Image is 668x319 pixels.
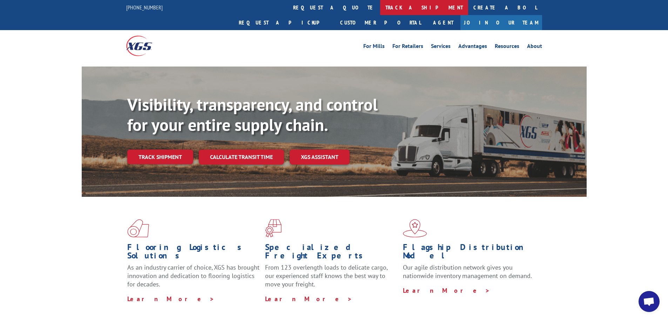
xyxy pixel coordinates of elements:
a: About [527,43,542,51]
h1: Flagship Distribution Model [403,243,535,263]
a: Services [431,43,451,51]
img: xgs-icon-total-supply-chain-intelligence-red [127,219,149,237]
a: For Retailers [392,43,423,51]
a: Join Our Team [460,15,542,30]
b: Visibility, transparency, and control for your entire supply chain. [127,93,378,136]
a: [PHONE_NUMBER] [126,4,163,11]
a: Request a pickup [234,15,335,30]
img: xgs-icon-focused-on-flooring-red [265,219,282,237]
a: Agent [426,15,460,30]
p: From 123 overlength loads to delicate cargo, our experienced staff knows the best way to move you... [265,263,398,294]
a: Calculate transit time [199,150,284,165]
a: XGS ASSISTANT [290,150,350,165]
h1: Specialized Freight Experts [265,243,398,263]
a: Track shipment [127,150,193,164]
span: Our agile distribution network gives you nationwide inventory management on demand. [403,263,532,280]
a: Learn More > [127,295,215,303]
a: Customer Portal [335,15,426,30]
a: Open chat [639,291,660,312]
a: Advantages [458,43,487,51]
a: Learn More > [403,286,490,294]
a: Resources [495,43,519,51]
span: As an industry carrier of choice, XGS has brought innovation and dedication to flooring logistics... [127,263,259,288]
h1: Flooring Logistics Solutions [127,243,260,263]
img: xgs-icon-flagship-distribution-model-red [403,219,427,237]
a: Learn More > [265,295,352,303]
a: For Mills [363,43,385,51]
